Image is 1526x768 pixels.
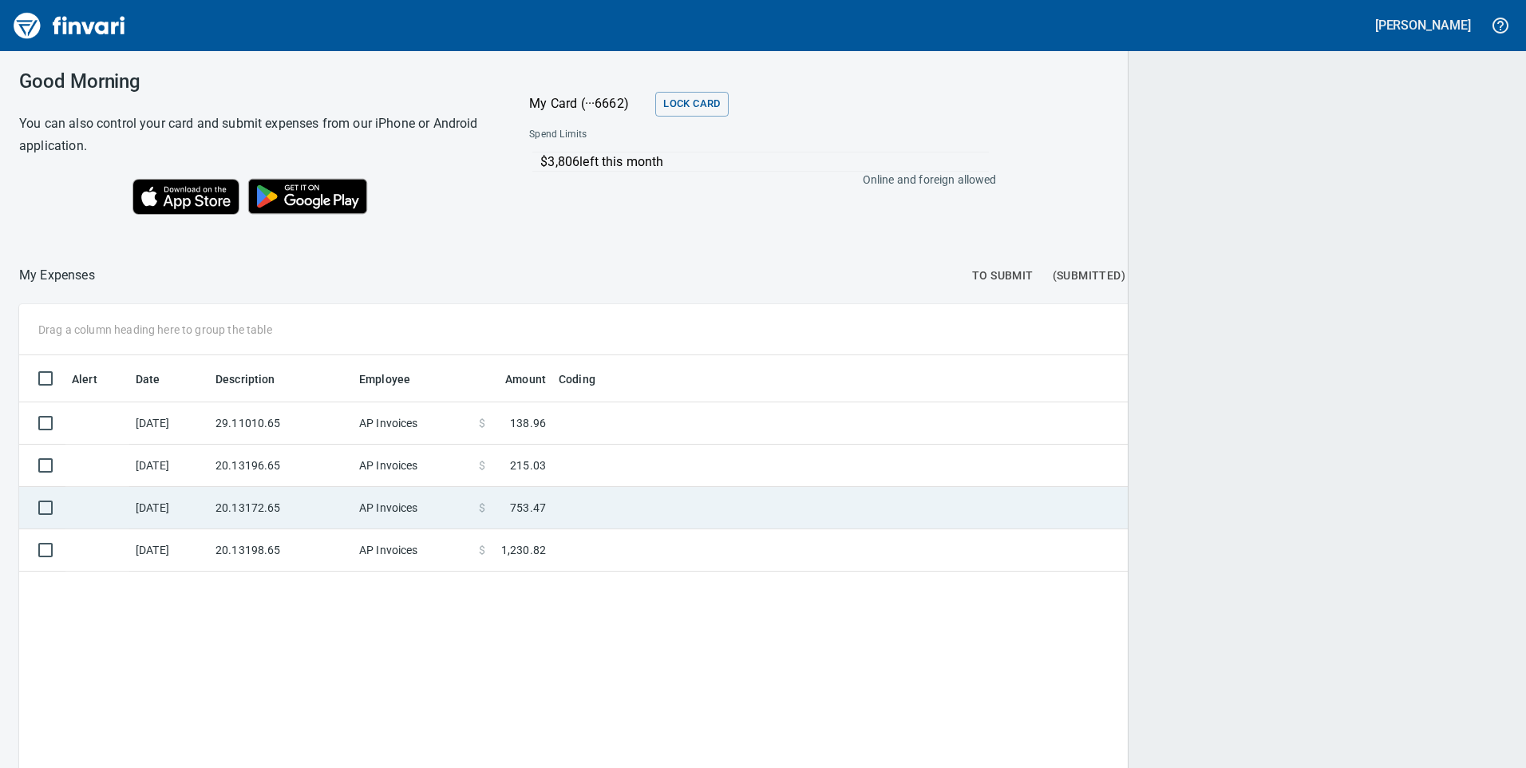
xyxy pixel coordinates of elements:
[559,370,616,389] span: Coding
[1375,17,1471,34] h5: [PERSON_NAME]
[353,402,472,445] td: AP Invoices
[19,113,489,157] h6: You can also control your card and submit expenses from our iPhone or Android application.
[353,487,472,529] td: AP Invoices
[209,529,353,572] td: 20.13198.65
[559,370,595,389] span: Coding
[359,370,431,389] span: Employee
[72,370,97,389] span: Alert
[479,415,485,431] span: $
[479,542,485,558] span: $
[136,370,160,389] span: Date
[529,127,790,143] span: Spend Limits
[353,529,472,572] td: AP Invoices
[516,172,996,188] p: Online and foreign allowed
[72,370,118,389] span: Alert
[484,370,546,389] span: Amount
[19,266,95,285] p: My Expenses
[505,370,546,389] span: Amount
[359,370,410,389] span: Employee
[209,445,353,487] td: 20.13196.65
[501,542,546,558] span: 1,230.82
[239,170,377,223] img: Get it on Google Play
[215,370,296,389] span: Description
[132,179,239,215] img: Download on the App Store
[1053,266,1125,286] span: (Submitted)
[1371,13,1475,38] button: [PERSON_NAME]
[19,70,489,93] h3: Good Morning
[129,402,209,445] td: [DATE]
[209,487,353,529] td: 20.13172.65
[510,500,546,516] span: 753.47
[972,266,1034,286] span: To Submit
[353,445,472,487] td: AP Invoices
[655,92,728,117] button: Lock Card
[129,487,209,529] td: [DATE]
[479,500,485,516] span: $
[38,322,272,338] p: Drag a column heading here to group the table
[129,529,209,572] td: [DATE]
[129,445,209,487] td: [DATE]
[10,6,129,45] img: Finvari
[663,95,720,113] span: Lock Card
[529,94,649,113] p: My Card (···6662)
[479,457,485,473] span: $
[215,370,275,389] span: Description
[510,415,546,431] span: 138.96
[136,370,181,389] span: Date
[510,457,546,473] span: 215.03
[19,266,95,285] nav: breadcrumb
[540,152,988,172] p: $3,806 left this month
[209,402,353,445] td: 29.11010.65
